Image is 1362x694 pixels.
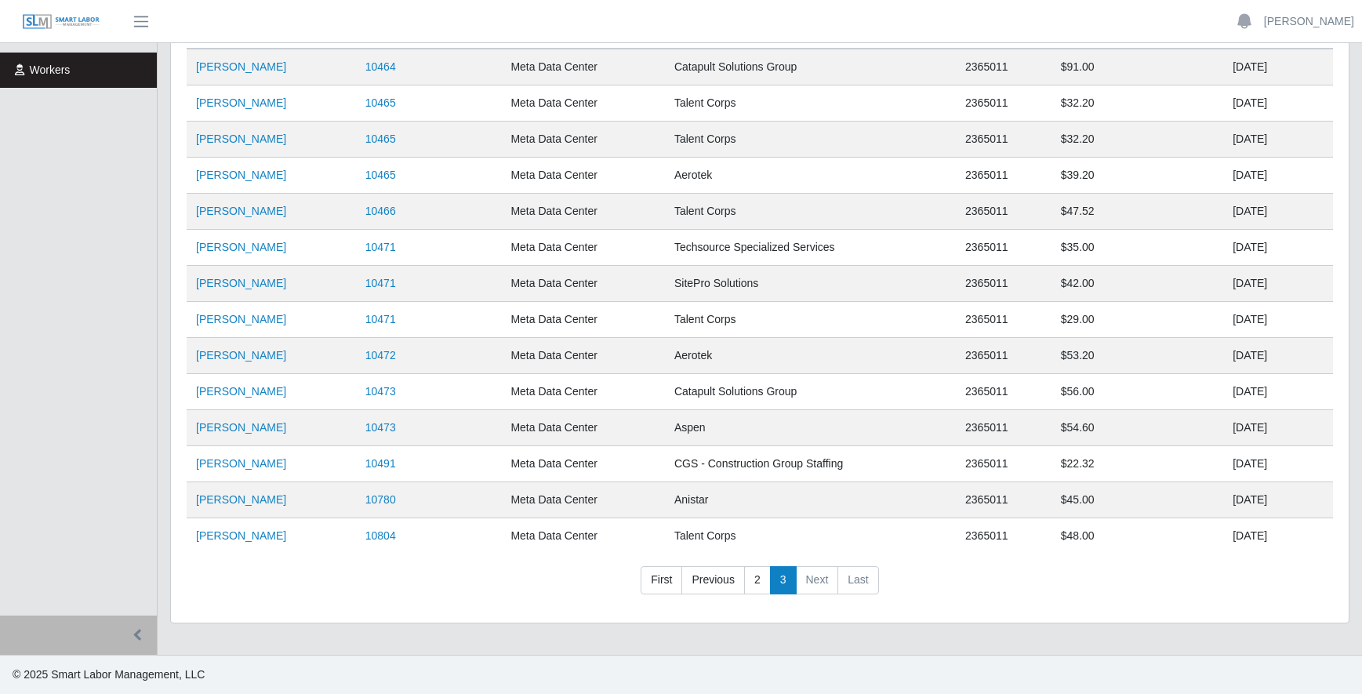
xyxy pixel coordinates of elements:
td: 2365011 [956,266,1051,302]
td: [DATE] [1223,194,1333,230]
a: [PERSON_NAME] [196,421,286,434]
td: [DATE] [1223,374,1333,410]
td: [DATE] [1223,338,1333,374]
td: Meta Data Center [501,374,665,410]
td: $35.00 [1051,230,1223,266]
a: 10780 [365,493,396,506]
a: 2 [744,566,771,594]
td: Meta Data Center [501,338,665,374]
td: $54.60 [1051,410,1223,446]
td: 2365011 [956,302,1051,338]
td: $32.20 [1051,122,1223,158]
td: Catapult Solutions Group [665,374,956,410]
td: $32.20 [1051,85,1223,122]
a: [PERSON_NAME] [196,241,286,253]
td: Talent Corps [665,85,956,122]
td: Meta Data Center [501,122,665,158]
a: 10473 [365,421,396,434]
a: 10804 [365,529,396,542]
td: Talent Corps [665,518,956,554]
td: [DATE] [1223,122,1333,158]
a: 10491 [365,457,396,470]
td: 2365011 [956,158,1051,194]
td: Talent Corps [665,302,956,338]
a: [PERSON_NAME] [196,385,286,398]
td: Catapult Solutions Group [665,49,956,85]
td: Meta Data Center [501,194,665,230]
td: Meta Data Center [501,482,665,518]
td: $48.00 [1051,518,1223,554]
td: [DATE] [1223,85,1333,122]
td: Aerotek [665,338,956,374]
a: [PERSON_NAME] [196,313,286,325]
a: [PERSON_NAME] [196,60,286,73]
a: 10471 [365,313,396,325]
a: Previous [681,566,744,594]
a: 10465 [365,169,396,181]
td: Aspen [665,410,956,446]
a: [PERSON_NAME] [196,457,286,470]
td: Meta Data Center [501,158,665,194]
td: $47.52 [1051,194,1223,230]
td: 2365011 [956,482,1051,518]
td: Meta Data Center [501,410,665,446]
td: [DATE] [1223,518,1333,554]
a: [PERSON_NAME] [196,277,286,289]
a: 10471 [365,277,396,289]
td: [DATE] [1223,446,1333,482]
td: [DATE] [1223,230,1333,266]
td: $29.00 [1051,302,1223,338]
a: [PERSON_NAME] [196,96,286,109]
td: 2365011 [956,374,1051,410]
a: [PERSON_NAME] [196,169,286,181]
td: Aerotek [665,158,956,194]
a: 10465 [365,133,396,145]
a: First [641,566,682,594]
a: 10464 [365,60,396,73]
td: $22.32 [1051,446,1223,482]
span: Workers [30,64,71,76]
td: [DATE] [1223,302,1333,338]
td: $42.00 [1051,266,1223,302]
a: [PERSON_NAME] [196,493,286,506]
td: Anistar [665,482,956,518]
a: 10465 [365,96,396,109]
td: $39.20 [1051,158,1223,194]
td: $56.00 [1051,374,1223,410]
td: 2365011 [956,85,1051,122]
span: © 2025 Smart Labor Management, LLC [13,668,205,681]
td: Meta Data Center [501,446,665,482]
td: Techsource Specialized Services [665,230,956,266]
td: [DATE] [1223,49,1333,85]
td: Meta Data Center [501,302,665,338]
nav: pagination [187,566,1333,607]
td: 2365011 [956,518,1051,554]
td: CGS - Construction Group Staffing [665,446,956,482]
td: [DATE] [1223,482,1333,518]
a: 10471 [365,241,396,253]
td: Meta Data Center [501,49,665,85]
td: 2365011 [956,49,1051,85]
td: [DATE] [1223,158,1333,194]
a: 10473 [365,385,396,398]
td: 2365011 [956,338,1051,374]
td: 2365011 [956,446,1051,482]
td: Talent Corps [665,194,956,230]
td: 2365011 [956,410,1051,446]
a: 10472 [365,349,396,362]
td: 2365011 [956,230,1051,266]
a: [PERSON_NAME] [196,205,286,217]
a: 10466 [365,205,396,217]
td: Meta Data Center [501,518,665,554]
td: Talent Corps [665,122,956,158]
img: SLM Logo [22,13,100,31]
td: SitePro Solutions [665,266,956,302]
td: Meta Data Center [501,230,665,266]
td: 2365011 [956,194,1051,230]
td: Meta Data Center [501,85,665,122]
td: 2365011 [956,122,1051,158]
a: [PERSON_NAME] [196,529,286,542]
td: $45.00 [1051,482,1223,518]
a: [PERSON_NAME] [196,133,286,145]
td: [DATE] [1223,266,1333,302]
